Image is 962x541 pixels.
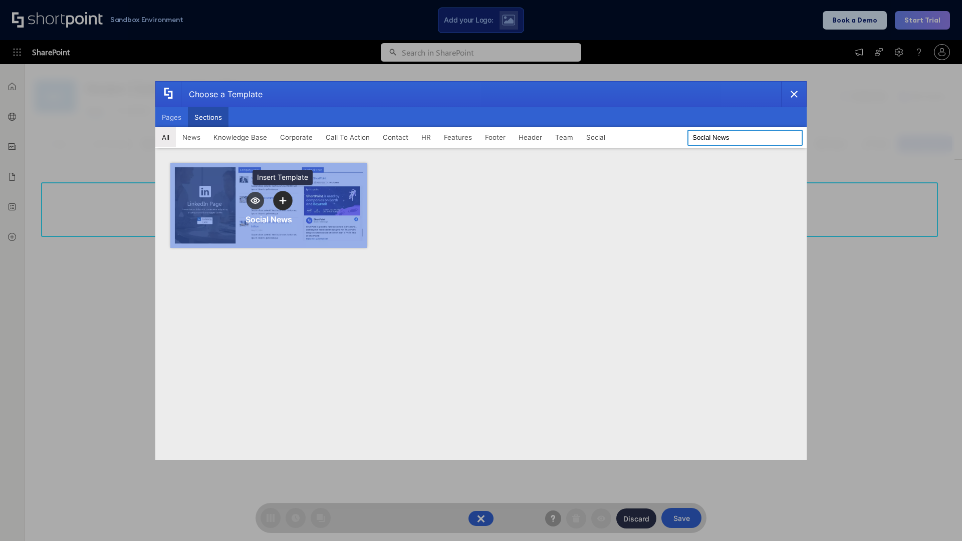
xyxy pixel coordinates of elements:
button: News [176,127,207,147]
input: Search [687,130,803,146]
button: Header [512,127,549,147]
button: Sections [188,107,228,127]
button: Contact [376,127,415,147]
button: Call To Action [319,127,376,147]
button: Pages [155,107,188,127]
div: Social News [246,214,292,224]
button: All [155,127,176,147]
button: Corporate [274,127,319,147]
button: Team [549,127,580,147]
div: Choose a Template [181,82,263,107]
button: Social [580,127,612,147]
button: Knowledge Base [207,127,274,147]
button: Footer [478,127,512,147]
button: Features [437,127,478,147]
iframe: Chat Widget [912,493,962,541]
button: HR [415,127,437,147]
div: template selector [155,81,807,460]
